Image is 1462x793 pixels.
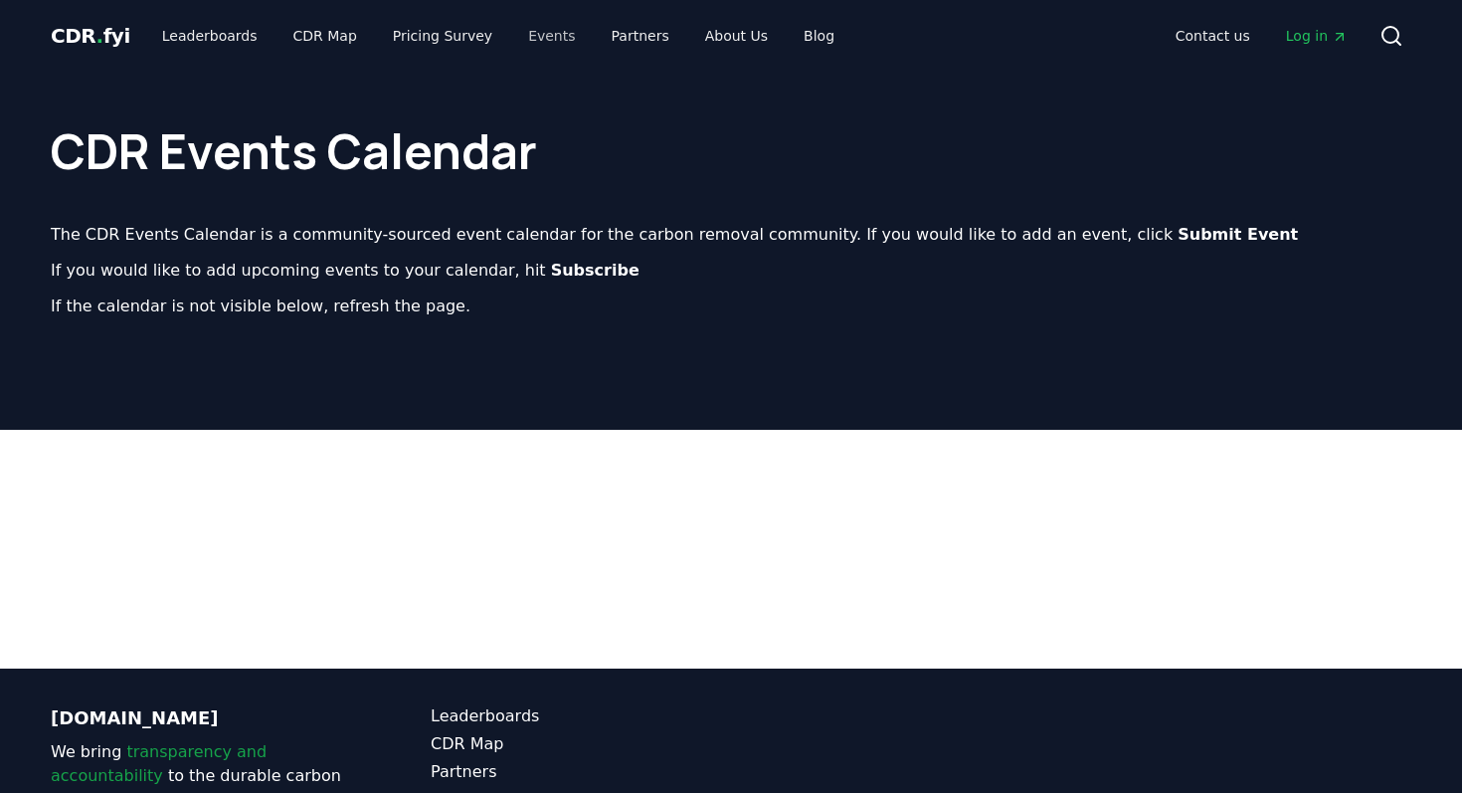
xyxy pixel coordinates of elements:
p: If you would like to add upcoming events to your calendar, hit [51,259,1411,283]
p: [DOMAIN_NAME] [51,704,351,732]
a: CDR.fyi [51,22,130,50]
h1: CDR Events Calendar [51,88,1411,175]
a: Pricing Survey [377,18,508,54]
b: Subscribe [551,261,640,280]
b: Submit Event [1178,225,1298,244]
a: Leaderboards [431,704,731,728]
a: Blog [788,18,850,54]
nav: Main [146,18,850,54]
span: CDR fyi [51,24,130,48]
a: Events [512,18,591,54]
a: Contact us [1160,18,1266,54]
span: Log in [1286,26,1348,46]
a: Partners [596,18,685,54]
nav: Main [1160,18,1364,54]
p: The CDR Events Calendar is a community-sourced event calendar for the carbon removal community. I... [51,223,1411,247]
p: If the calendar is not visible below, refresh the page. [51,295,1411,318]
a: Leaderboards [146,18,274,54]
a: About Us [689,18,784,54]
a: CDR Map [277,18,373,54]
a: Partners [431,760,731,784]
span: . [96,24,103,48]
span: transparency and accountability [51,742,267,785]
a: CDR Map [431,732,731,756]
a: Log in [1270,18,1364,54]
